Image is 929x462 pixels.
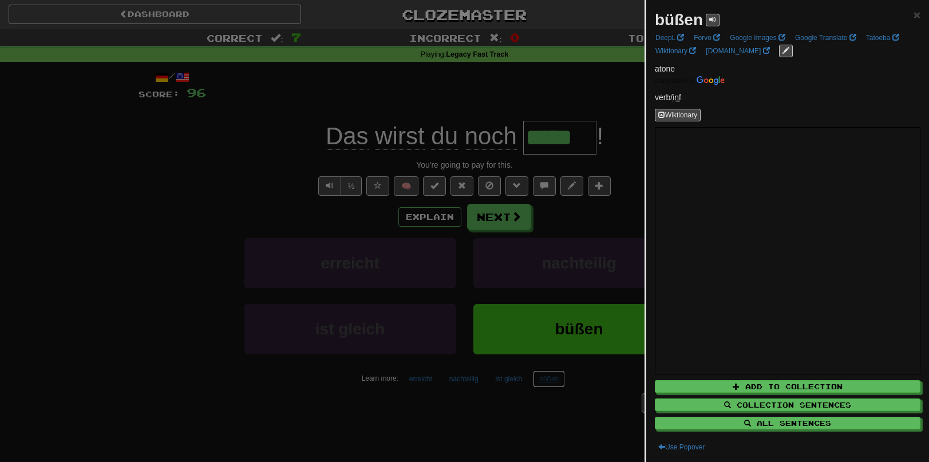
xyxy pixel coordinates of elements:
button: Add to Collection [655,380,920,393]
button: Wiktionary [655,109,701,121]
button: All Sentences [655,417,920,429]
button: edit links [779,45,793,57]
a: [DOMAIN_NAME] [702,45,773,57]
a: Forvo [690,31,724,44]
strong: büßen [655,11,703,29]
a: Wiktionary [652,45,699,57]
span: atone [655,64,675,73]
button: Collection Sentences [655,398,920,411]
img: Color short [655,76,725,85]
button: Close [914,9,920,21]
a: Google Translate [792,31,860,44]
a: DeepL [652,31,687,44]
abbr: VerbForm: Infinitive [673,93,681,102]
a: Google Images [726,31,789,44]
p: verb / [655,92,920,103]
button: Use Popover [655,441,708,453]
a: Tatoeba [863,31,903,44]
span: × [914,8,920,21]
